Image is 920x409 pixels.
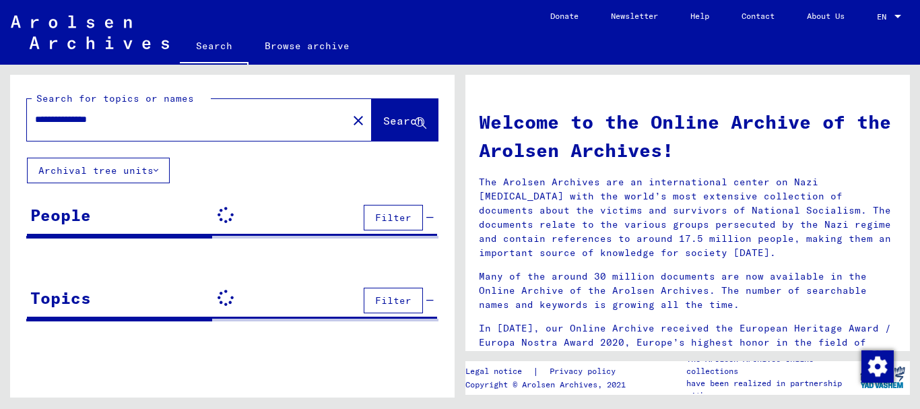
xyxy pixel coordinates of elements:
p: The Arolsen Archives are an international center on Nazi [MEDICAL_DATA] with the world’s most ext... [479,175,896,260]
mat-icon: close [350,113,366,129]
div: | [465,365,632,379]
button: Archival tree units [27,158,170,183]
img: Change consent [861,350,894,383]
button: Search [372,99,438,141]
p: The Arolsen Archives online collections [686,353,855,377]
img: yv_logo.png [857,360,908,394]
mat-label: Search for topics or names [36,92,194,104]
div: People [30,203,91,227]
img: Arolsen_neg.svg [11,15,169,49]
span: EN [877,12,892,22]
span: Filter [375,212,412,224]
div: Topics [30,286,91,310]
p: have been realized in partnership with [686,377,855,402]
span: Filter [375,294,412,307]
a: Browse archive [249,30,366,62]
button: Filter [364,288,423,313]
button: Filter [364,205,423,230]
a: Privacy policy [539,365,632,379]
a: Search [180,30,249,65]
p: In [DATE], our Online Archive received the European Heritage Award / Europa Nostra Award 2020, Eu... [479,321,896,364]
h1: Welcome to the Online Archive of the Arolsen Archives! [479,108,896,164]
span: Search [383,114,424,127]
p: Copyright © Arolsen Archives, 2021 [465,379,632,391]
p: Many of the around 30 million documents are now available in the Online Archive of the Arolsen Ar... [479,270,896,312]
button: Clear [345,106,372,133]
a: Legal notice [465,365,533,379]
